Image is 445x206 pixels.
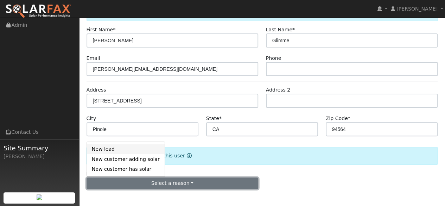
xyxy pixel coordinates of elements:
span: Required [113,27,115,32]
span: Required [292,27,295,32]
span: [PERSON_NAME] [396,6,438,12]
img: SolarFax [5,4,71,19]
div: Select the reason for adding this user [87,147,438,165]
img: retrieve [37,194,42,200]
a: Reason for new user [185,153,192,158]
label: First Name [87,26,116,33]
a: New customer adding solar [87,154,165,164]
a: New lead [87,144,165,154]
span: Required [219,116,222,121]
label: Zip Code [326,115,350,122]
button: Select a reason [87,177,259,189]
label: Address 2 [266,86,291,94]
label: Last Name [266,26,295,33]
label: Email [87,55,100,62]
label: Address [87,86,106,94]
label: City [87,115,96,122]
a: New customer has solar [87,164,165,174]
span: Site Summary [4,143,75,153]
div: [PERSON_NAME] [4,153,75,160]
label: Phone [266,55,281,62]
span: Required [348,116,350,121]
label: State [206,115,222,122]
